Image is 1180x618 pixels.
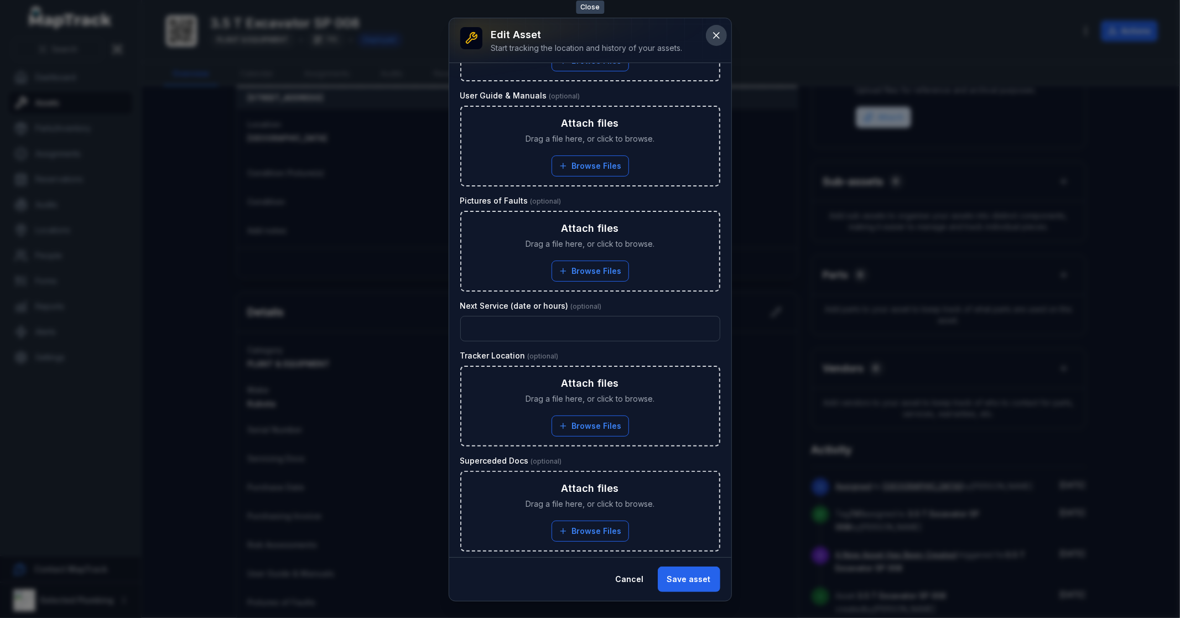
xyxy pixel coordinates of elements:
[552,521,629,542] button: Browse Files
[606,567,653,592] button: Cancel
[562,221,619,236] h3: Attach files
[552,155,629,176] button: Browse Files
[460,455,562,466] label: Superceded Docs
[460,90,580,101] label: User Guide & Manuals
[552,416,629,437] button: Browse Files
[526,498,654,510] span: Drag a file here, or click to browse.
[491,43,683,54] div: Start tracking the location and history of your assets.
[562,376,619,391] h3: Attach files
[526,238,654,250] span: Drag a file here, or click to browse.
[460,300,602,311] label: Next Service (date or hours)
[576,1,604,14] span: Close
[658,567,720,592] button: Save asset
[526,393,654,404] span: Drag a file here, or click to browse.
[460,195,562,206] label: Pictures of Faults
[562,116,619,131] h3: Attach files
[552,261,629,282] button: Browse Files
[526,133,654,144] span: Drag a file here, or click to browse.
[491,27,683,43] h3: Edit asset
[562,481,619,496] h3: Attach files
[460,350,559,361] label: Tracker Location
